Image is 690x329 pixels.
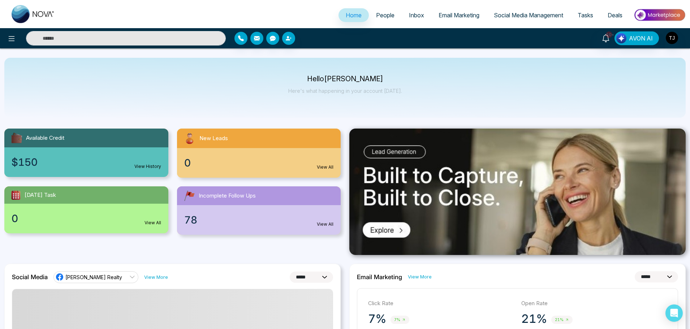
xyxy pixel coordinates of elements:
div: Open Intercom Messenger [665,304,683,322]
p: 21% [521,312,547,326]
a: Home [338,8,369,22]
a: Deals [600,8,630,22]
img: todayTask.svg [10,189,22,201]
p: 7% [368,312,386,326]
p: Here's what happening in your account [DATE]. [288,88,402,94]
span: 21% [551,316,573,324]
span: People [376,12,394,19]
img: Market-place.gif [633,7,686,23]
img: availableCredit.svg [10,131,23,144]
img: newLeads.svg [183,131,197,145]
h2: Email Marketing [357,273,402,281]
span: Deals [608,12,622,19]
span: $150 [12,155,38,170]
span: Email Marketing [439,12,479,19]
a: Inbox [402,8,431,22]
span: AVON AI [629,34,653,43]
a: View All [317,164,333,170]
p: Open Rate [521,299,667,308]
span: [PERSON_NAME] Realty [65,274,122,281]
span: Inbox [409,12,424,19]
span: Incomplete Follow Ups [199,192,256,200]
a: Tasks [570,8,600,22]
a: View All [145,220,161,226]
span: New Leads [199,134,228,143]
a: View All [317,221,333,228]
span: 78 [184,212,197,228]
span: 0 [184,155,191,170]
p: Click Rate [368,299,514,308]
span: Home [346,12,362,19]
a: Social Media Management [487,8,570,22]
h2: Social Media [12,273,48,281]
img: . [349,129,686,255]
a: New Leads0View All [173,129,345,178]
span: 0 [12,211,18,226]
img: followUps.svg [183,189,196,202]
p: Hello [PERSON_NAME] [288,76,402,82]
span: Tasks [578,12,593,19]
a: Email Marketing [431,8,487,22]
img: Nova CRM Logo [12,5,55,23]
span: Social Media Management [494,12,563,19]
span: [DATE] Task [25,191,56,199]
a: Incomplete Follow Ups78View All [173,186,345,235]
a: People [369,8,402,22]
a: 10+ [597,31,614,44]
span: 10+ [606,31,612,38]
img: User Avatar [666,32,678,44]
img: Lead Flow [616,33,626,43]
span: 7% [391,316,409,324]
span: Available Credit [26,134,64,142]
a: View More [144,274,168,281]
button: AVON AI [614,31,659,45]
a: View More [408,273,432,280]
a: View History [134,163,161,170]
